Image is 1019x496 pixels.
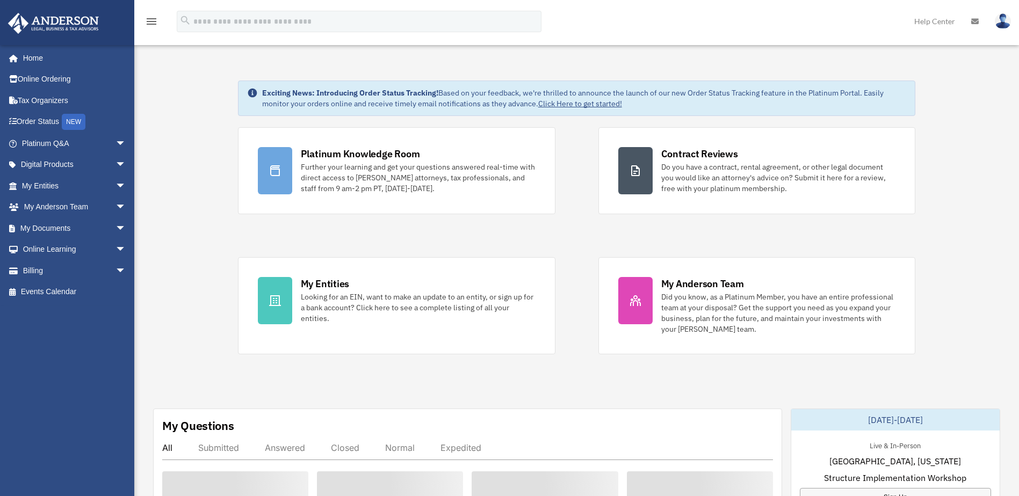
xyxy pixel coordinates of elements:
span: arrow_drop_down [115,196,137,218]
span: arrow_drop_down [115,133,137,155]
strong: Exciting News: Introducing Order Status Tracking! [262,88,438,98]
div: Based on your feedback, we're thrilled to announce the launch of our new Order Status Tracking fe... [262,87,907,109]
span: arrow_drop_down [115,239,137,261]
img: User Pic [995,13,1011,29]
div: Looking for an EIN, want to make an update to an entity, or sign up for a bank account? Click her... [301,291,536,324]
div: Do you have a contract, rental agreement, or other legal document you would like an attorney's ad... [661,162,896,194]
a: Online Learningarrow_drop_down [8,239,142,260]
span: Structure Implementation Workshop [824,471,966,484]
a: My Anderson Team Did you know, as a Platinum Member, you have an entire professional team at your... [598,257,916,354]
a: Click Here to get started! [538,99,622,108]
a: My Entitiesarrow_drop_down [8,175,142,196]
span: arrow_drop_down [115,154,137,176]
a: Home [8,47,137,69]
div: Contract Reviews [661,147,738,161]
a: My Entities Looking for an EIN, want to make an update to an entity, or sign up for a bank accoun... [238,257,555,354]
div: Did you know, as a Platinum Member, you have an entire professional team at your disposal? Get th... [661,291,896,334]
a: My Documentsarrow_drop_down [8,217,142,239]
span: arrow_drop_down [115,175,137,197]
a: Order StatusNEW [8,111,142,133]
div: Expedited [440,442,481,453]
span: arrow_drop_down [115,217,137,239]
div: Submitted [198,442,239,453]
img: Anderson Advisors Platinum Portal [5,13,102,34]
div: All [162,442,172,453]
a: Digital Productsarrow_drop_down [8,154,142,176]
span: arrow_drop_down [115,260,137,282]
i: menu [145,15,158,28]
div: [DATE]-[DATE] [791,409,1000,431]
a: Billingarrow_drop_down [8,260,142,281]
div: Closed [331,442,359,453]
a: Contract Reviews Do you have a contract, rental agreement, or other legal document you would like... [598,127,916,214]
a: My Anderson Teamarrow_drop_down [8,196,142,218]
div: My Questions [162,418,234,434]
a: Platinum Q&Aarrow_drop_down [8,133,142,154]
span: [GEOGRAPHIC_DATA], [US_STATE] [829,455,961,468]
a: Online Ordering [8,69,142,90]
a: Events Calendar [8,281,142,303]
a: menu [145,19,158,28]
div: My Entities [301,277,349,290]
div: Normal [385,442,415,453]
div: My Anderson Team [661,277,744,290]
div: Platinum Knowledge Room [301,147,420,161]
a: Platinum Knowledge Room Further your learning and get your questions answered real-time with dire... [238,127,555,214]
div: NEW [62,114,85,130]
div: Further your learning and get your questions answered real-time with direct access to [PERSON_NAM... [301,162,536,194]
a: Tax Organizers [8,90,142,111]
i: search [179,14,191,26]
div: Live & In-Person [861,439,929,450]
div: Answered [265,442,305,453]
